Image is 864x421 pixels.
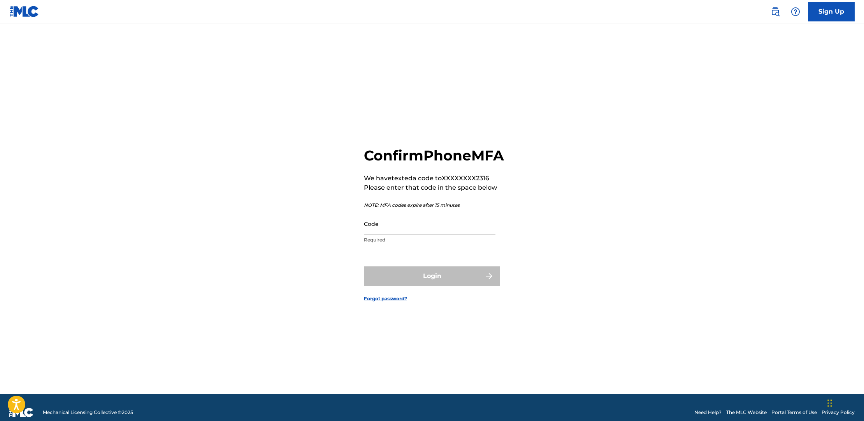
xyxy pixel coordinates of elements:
img: MLC Logo [9,6,39,17]
img: search [771,7,780,16]
div: Help [788,4,803,19]
a: Public Search [767,4,783,19]
a: Need Help? [694,409,722,416]
p: Required [364,236,495,243]
a: Forgot password? [364,295,407,302]
p: NOTE: MFA codes expire after 15 minutes [364,202,504,209]
div: Drag [827,391,832,415]
p: Please enter that code in the space below [364,183,504,192]
span: Mechanical Licensing Collective © 2025 [43,409,133,416]
a: Privacy Policy [822,409,855,416]
a: Portal Terms of Use [771,409,817,416]
iframe: Chat Widget [825,384,864,421]
a: The MLC Website [726,409,767,416]
img: logo [9,408,33,417]
h2: Confirm Phone MFA [364,147,504,164]
p: We have texted a code to XXXXXXXX2316 [364,174,504,183]
a: Sign Up [808,2,855,21]
img: help [791,7,800,16]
